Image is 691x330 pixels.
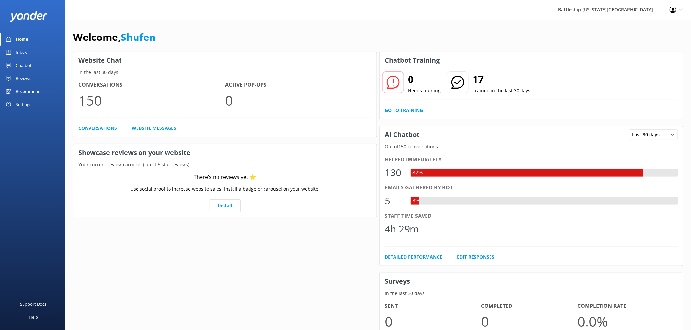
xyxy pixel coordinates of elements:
p: 150 [78,89,225,111]
p: Your current review carousel (latest 5 star reviews) [73,161,377,168]
div: Support Docs [20,297,47,310]
div: 130 [385,165,404,180]
h3: Showcase reviews on your website [73,144,377,161]
h4: Completed [481,302,577,310]
a: Install [210,199,241,212]
h1: Welcome, [73,29,156,45]
h2: 0 [408,71,441,87]
h4: Conversations [78,81,225,89]
div: 5 [385,193,404,209]
div: There’s no reviews yet ⭐ [194,173,256,182]
a: Shufen [121,30,156,44]
div: Settings [16,98,31,111]
div: 4h 29m [385,221,419,237]
div: 3% [411,197,421,205]
a: Edit Responses [457,253,494,261]
p: Trained in the last 30 days [473,87,531,94]
span: Last 30 days [632,131,664,138]
div: 87% [411,169,424,177]
div: Home [16,33,28,46]
p: In the last 30 days [380,290,683,297]
h4: Completion Rate [578,302,674,310]
div: Inbox [16,46,27,59]
div: Reviews [16,72,31,85]
a: Website Messages [132,125,176,132]
p: Out of 150 conversations [380,143,683,150]
h3: Surveys [380,273,683,290]
a: Conversations [78,125,117,132]
div: Chatbot [16,59,32,72]
div: Help [29,310,38,323]
div: Helped immediately [385,156,678,164]
h4: Sent [385,302,481,310]
p: In the last 30 days [73,69,377,76]
img: yonder-white-logo.png [10,11,47,22]
a: Detailed Performance [385,253,442,261]
div: Recommend [16,85,40,98]
p: 0 [225,89,372,111]
p: Use social proof to increase website sales. Install a badge or carousel on your website. [130,186,320,193]
div: Emails gathered by bot [385,184,678,192]
h2: 17 [473,71,531,87]
p: Needs training [408,87,441,94]
h3: Chatbot Training [380,52,444,69]
h4: Active Pop-ups [225,81,372,89]
h3: Website Chat [73,52,377,69]
div: Staff time saved [385,212,678,220]
h3: AI Chatbot [380,126,425,143]
a: Go to Training [385,107,423,114]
